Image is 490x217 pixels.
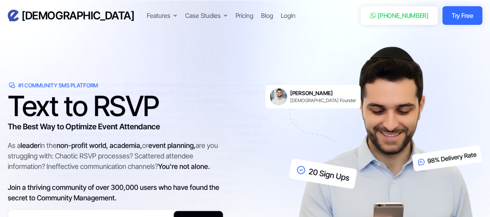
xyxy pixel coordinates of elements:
a: Try Free [442,6,482,25]
span: event planning, [148,141,196,149]
span: leader [21,141,40,149]
div: [PHONE_NUMBER] [378,11,428,20]
div: [DEMOGRAPHIC_DATA] Founder [290,97,356,104]
div: Features [146,11,177,20]
div: #1 Community SMS Platform [18,82,98,89]
div: Case Studies [185,11,227,20]
a: [PERSON_NAME][DEMOGRAPHIC_DATA] Founder [265,85,361,108]
span: non-profit world, academia, [57,141,142,149]
h3: [DEMOGRAPHIC_DATA] [22,9,134,23]
a: [PHONE_NUMBER] [361,6,438,25]
div: As a in the or are you struggling with: Chaotic RSVP processes? Scattered attendee information? I... [8,140,225,203]
h1: Text to RSVP [8,94,225,118]
a: Pricing [235,11,253,20]
div: Features [146,11,170,20]
h6: [PERSON_NAME] [290,90,356,97]
a: home [8,9,134,23]
span: Join a thriving community of over 300,000 users who have found the secret to Community Management. [8,183,219,202]
h3: The Best Way to Optimize Event Attendance [8,121,225,132]
a: Login [280,11,295,20]
div: Case Studies [185,11,220,20]
a: Blog [261,11,273,20]
span: You're not alone. [158,162,210,170]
